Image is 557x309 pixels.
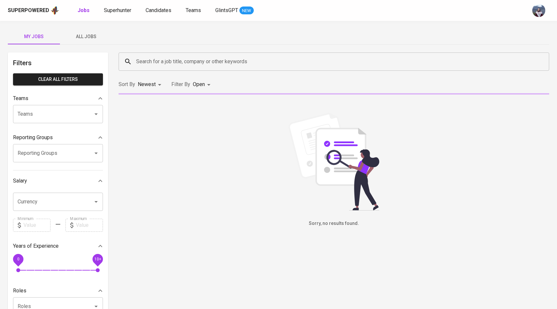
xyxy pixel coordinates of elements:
[13,58,103,68] h6: Filters
[532,4,545,17] img: christine.raharja@glints.com
[13,284,103,297] div: Roles
[17,257,19,261] span: 0
[78,7,90,13] b: Jobs
[64,33,108,41] span: All Jobs
[8,7,49,14] div: Superpowered
[146,7,171,13] span: Candidates
[104,7,131,13] span: Superhunter
[215,7,254,15] a: GlintsGPT NEW
[13,131,103,144] div: Reporting Groups
[146,7,173,15] a: Candidates
[13,134,53,141] p: Reporting Groups
[171,81,190,88] p: Filter By
[12,33,56,41] span: My Jobs
[239,7,254,14] span: NEW
[8,6,59,15] a: Superpoweredapp logo
[13,240,103,253] div: Years of Experience
[119,81,135,88] p: Sort By
[13,73,103,85] button: Clear All filters
[78,7,91,15] a: Jobs
[215,7,238,13] span: GlintsGPT
[193,79,213,91] div: Open
[13,287,26,295] p: Roles
[104,7,133,15] a: Superhunter
[119,220,549,227] h6: Sorry, no results found.
[13,92,103,105] div: Teams
[23,219,50,232] input: Value
[193,81,205,87] span: Open
[50,6,59,15] img: app logo
[76,219,103,232] input: Value
[92,149,101,158] button: Open
[18,75,98,83] span: Clear All filters
[138,79,164,91] div: Newest
[13,95,28,102] p: Teams
[92,197,101,206] button: Open
[13,177,27,185] p: Salary
[138,81,156,88] p: Newest
[13,174,103,187] div: Salary
[285,113,383,211] img: file_searching.svg
[186,7,201,13] span: Teams
[186,7,202,15] a: Teams
[13,242,59,250] p: Years of Experience
[94,257,101,261] span: 10+
[92,110,101,119] button: Open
